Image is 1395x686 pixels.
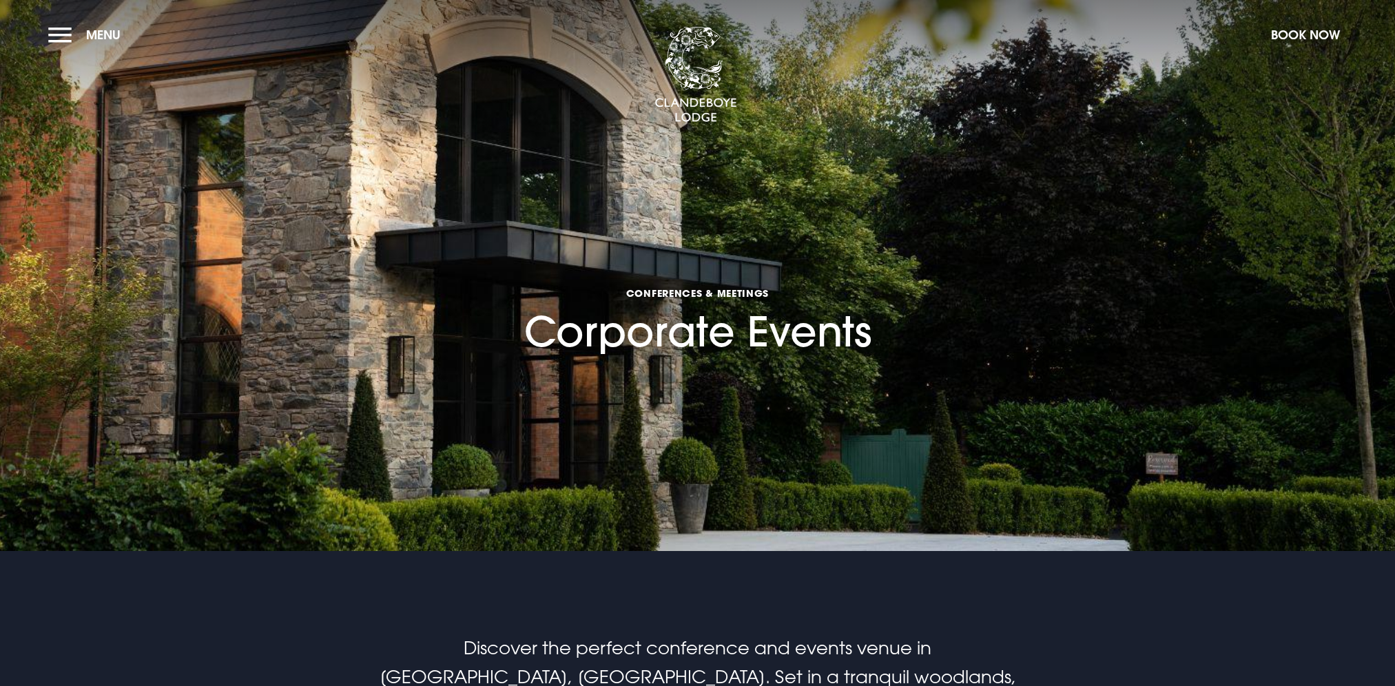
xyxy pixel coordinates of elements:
img: Clandeboye Lodge [654,27,737,123]
button: Book Now [1264,20,1347,50]
span: Menu [86,27,121,43]
span: Conferences & Meetings [524,287,871,300]
h1: Corporate Events [524,202,871,356]
button: Menu [48,20,127,50]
